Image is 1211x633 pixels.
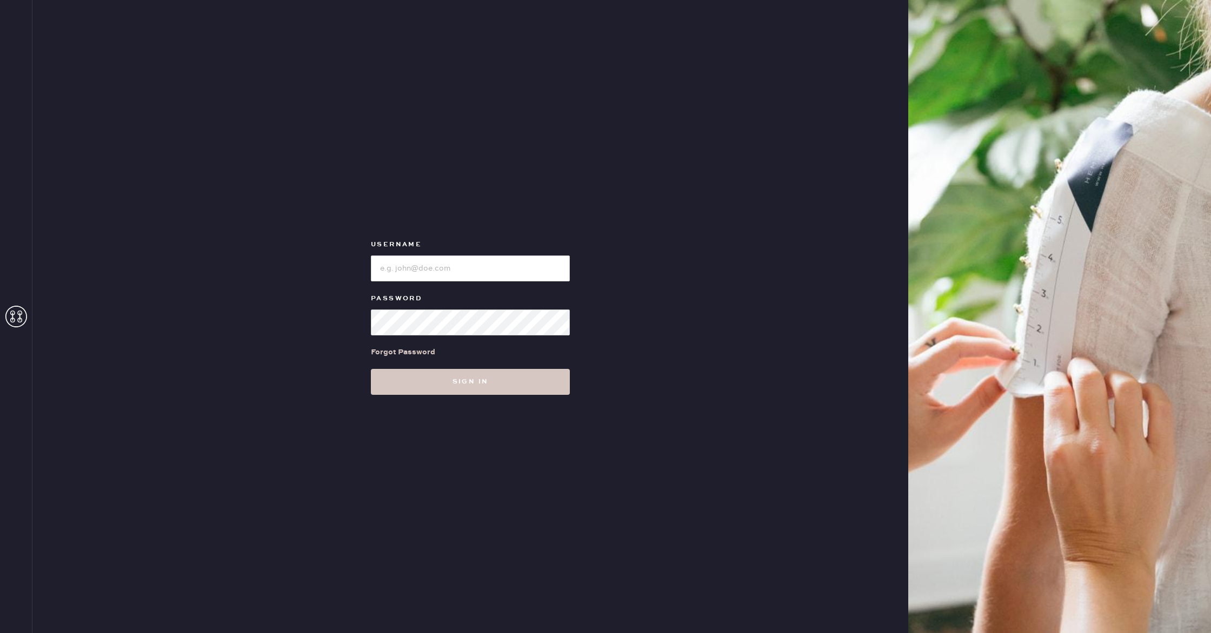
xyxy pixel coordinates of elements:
[371,346,435,358] div: Forgot Password
[371,238,570,251] label: Username
[371,255,570,281] input: e.g. john@doe.com
[371,335,435,369] a: Forgot Password
[371,292,570,305] label: Password
[371,369,570,395] button: Sign in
